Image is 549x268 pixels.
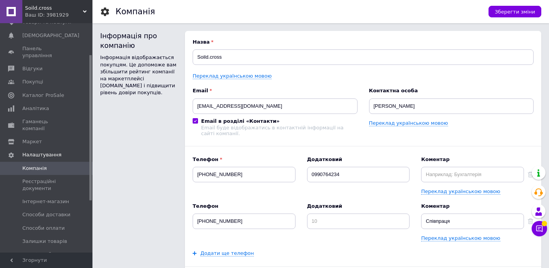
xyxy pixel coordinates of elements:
[22,251,60,258] span: Графік роботи
[25,12,92,19] div: Ваш ID: 3981929
[200,250,254,256] a: Додати ще телефон
[22,65,42,72] span: Відгуки
[495,9,535,15] span: Зберегти зміни
[421,167,524,182] input: Наприклад: Бухгалтерія
[116,7,155,16] h1: Компанія
[307,214,410,229] input: 10
[369,120,448,126] a: Переклад українською мовою
[421,203,524,210] b: Коментар
[100,54,177,96] div: Інформація відображається покупцям. Це допоможе вам збільшити рейтинг компанії на маркетплейсі [D...
[22,138,42,145] span: Маркет
[22,211,71,218] span: Способи доставки
[22,32,79,39] span: [DEMOGRAPHIC_DATA]
[489,6,541,17] button: Зберегти зміни
[421,235,500,241] a: Переклад українською мовою
[22,45,71,59] span: Панель управління
[22,225,65,232] span: Способи оплати
[193,167,295,182] input: +38 096 0000000
[193,73,272,79] a: Переклад українською мовою
[421,156,524,163] b: Коментар
[193,156,295,163] b: Телефон
[307,203,410,210] b: Додатковий
[22,178,71,192] span: Реєстраційні документи
[421,214,524,229] input: Наприклад: Бухгалтерія
[193,203,295,210] b: Телефон
[307,167,410,182] input: 10
[369,87,534,94] b: Контактна особа
[25,5,83,12] span: Soild.cross
[307,156,410,163] b: Додатковий
[201,118,280,124] b: Email в розділі «Контакти»
[22,165,47,172] span: Компанія
[8,8,332,16] body: Редактор, 3B41AC11-2CB1-4B29-961F-F93BD16A9E05
[22,105,49,112] span: Аналітика
[100,31,177,50] div: Інформація про компанію
[22,92,64,99] span: Каталог ProSale
[22,198,69,205] span: Інтернет-магазин
[22,238,67,245] span: Залишки товарів
[193,39,534,46] b: Назва
[193,98,358,114] input: Електронна адреса
[193,49,534,65] input: Назва вашої компанії
[201,125,358,136] div: Email буде відображатись в контактній інформації на сайті компанії.
[22,118,71,132] span: Гаманець компанії
[421,188,500,195] a: Переклад українською мовою
[369,98,534,114] input: ПІБ
[193,87,358,94] b: Email
[193,214,295,229] input: +38 096 0000000
[22,78,43,85] span: Покупці
[22,151,62,158] span: Налаштування
[532,221,547,236] button: Чат з покупцем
